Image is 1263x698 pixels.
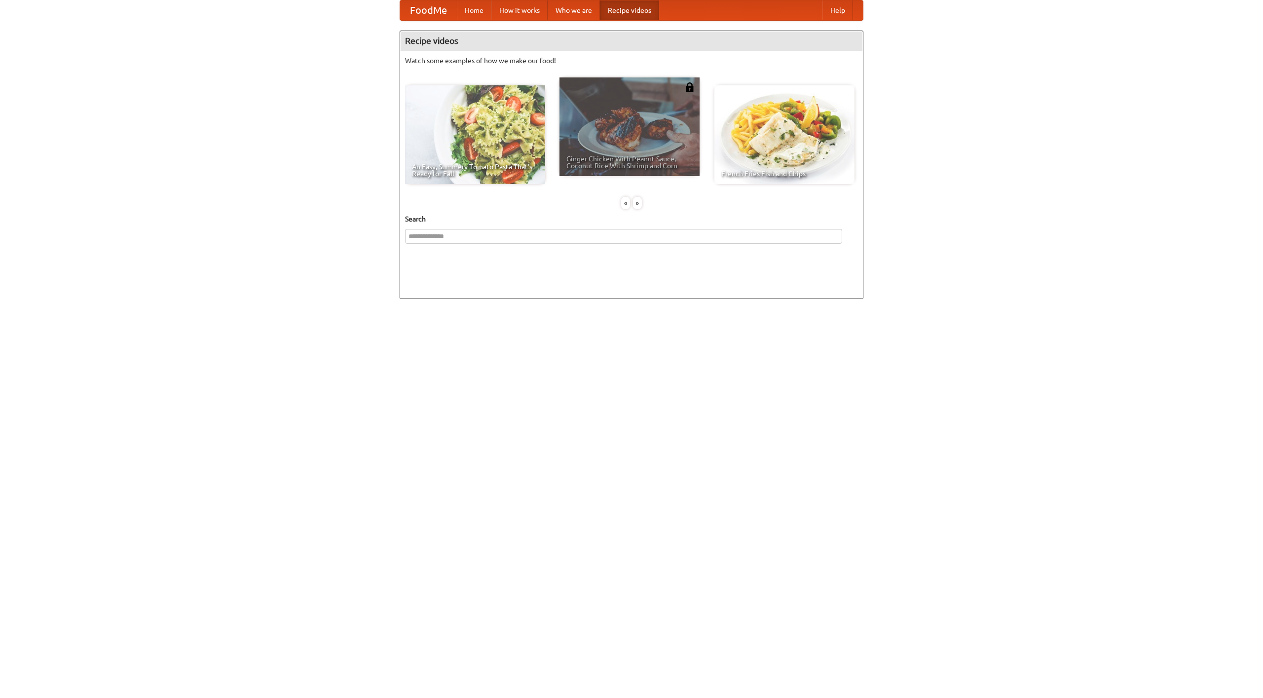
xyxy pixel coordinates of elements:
[822,0,853,20] a: Help
[405,56,858,66] p: Watch some examples of how we make our food!
[633,197,642,209] div: »
[405,85,545,184] a: An Easy, Summery Tomato Pasta That's Ready for Fall
[412,163,538,177] span: An Easy, Summery Tomato Pasta That's Ready for Fall
[685,82,695,92] img: 483408.png
[400,31,863,51] h4: Recipe videos
[400,0,457,20] a: FoodMe
[621,197,630,209] div: «
[491,0,548,20] a: How it works
[721,170,848,177] span: French Fries Fish and Chips
[548,0,600,20] a: Who we are
[600,0,659,20] a: Recipe videos
[714,85,854,184] a: French Fries Fish and Chips
[457,0,491,20] a: Home
[405,214,858,224] h5: Search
